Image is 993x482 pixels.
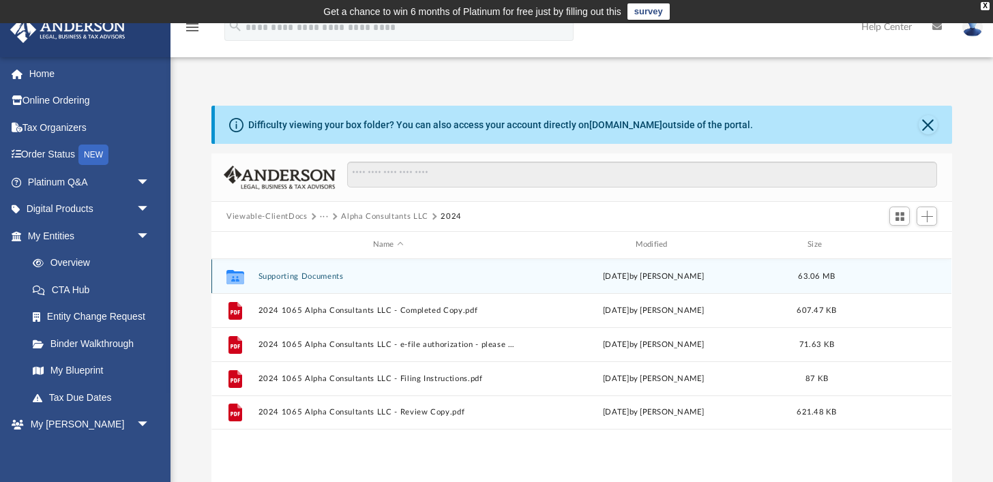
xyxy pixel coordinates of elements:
[258,408,518,417] button: 2024 1065 Alpha Consultants LLC - Review Copy.pdf
[919,115,938,134] button: Close
[10,60,171,87] a: Home
[323,3,621,20] div: Get a chance to win 6 months of Platinum for free just by filling out this
[19,250,171,277] a: Overview
[184,26,201,35] a: menu
[258,272,518,281] button: Supporting Documents
[797,408,837,416] span: 621.48 KB
[790,239,844,251] div: Size
[441,211,462,223] button: 2024
[341,211,428,223] button: Alpha Consultants LLC
[889,207,910,226] button: Switch to Grid View
[347,162,937,187] input: Search files and folders
[6,16,130,43] img: Anderson Advisors Platinum Portal
[524,406,784,419] div: [DATE] by [PERSON_NAME]
[184,19,201,35] i: menu
[917,207,937,226] button: Add
[10,87,171,115] a: Online Ordering
[136,168,164,196] span: arrow_drop_down
[799,272,835,280] span: 63.06 MB
[320,211,329,223] button: ···
[627,3,670,20] a: survey
[136,222,164,250] span: arrow_drop_down
[524,372,784,385] div: [DATE] by [PERSON_NAME]
[797,306,837,314] span: 607.47 KB
[258,306,518,315] button: 2024 1065 Alpha Consultants LLC - Completed Copy.pdf
[589,119,662,130] a: [DOMAIN_NAME]
[19,384,171,411] a: Tax Due Dates
[136,196,164,224] span: arrow_drop_down
[226,211,307,223] button: Viewable-ClientDocs
[10,168,171,196] a: Platinum Q&Aarrow_drop_down
[228,18,243,33] i: search
[805,374,828,382] span: 87 KB
[524,338,784,350] div: [DATE] by [PERSON_NAME]
[524,270,784,282] div: [DATE] by [PERSON_NAME]
[962,17,983,37] img: User Pic
[981,2,990,10] div: close
[78,145,108,165] div: NEW
[524,304,784,316] div: [DATE] by [PERSON_NAME]
[258,239,518,251] div: Name
[524,239,784,251] div: Modified
[10,114,171,141] a: Tax Organizers
[248,118,753,132] div: Difficulty viewing your box folder? You can also access your account directly on outside of the p...
[19,303,171,331] a: Entity Change Request
[850,239,946,251] div: id
[136,411,164,439] span: arrow_drop_down
[258,340,518,349] button: 2024 1065 Alpha Consultants LLC - e-file authorization - please sign.pdf
[218,239,252,251] div: id
[258,374,518,383] button: 2024 1065 Alpha Consultants LLC - Filing Instructions.pdf
[799,340,834,348] span: 71.63 KB
[19,357,164,385] a: My Blueprint
[19,330,171,357] a: Binder Walkthrough
[10,141,171,169] a: Order StatusNEW
[10,222,171,250] a: My Entitiesarrow_drop_down
[10,411,164,455] a: My [PERSON_NAME] Teamarrow_drop_down
[19,276,171,303] a: CTA Hub
[10,196,171,223] a: Digital Productsarrow_drop_down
